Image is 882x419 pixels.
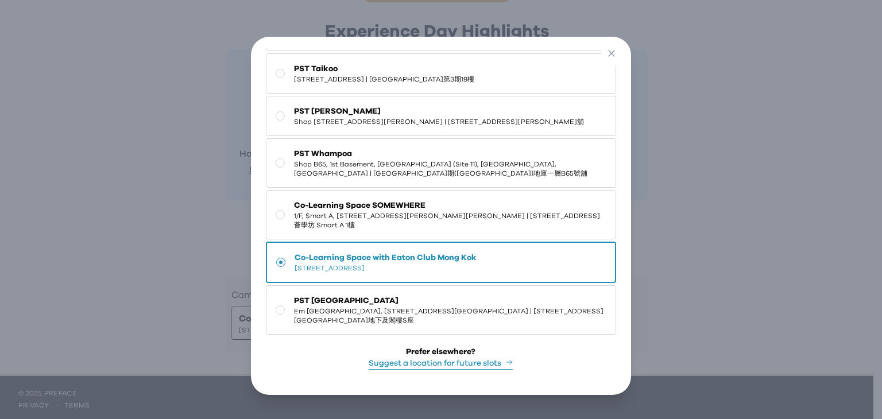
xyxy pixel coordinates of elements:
span: Co-Learning Space with Eaton Club Mong Kok [295,252,477,263]
span: 1/F, Smart A, [STREET_ADDRESS][PERSON_NAME][PERSON_NAME] | [STREET_ADDRESS] 薈學坊 Smart A 1樓 [294,211,606,230]
button: Co-Learning Space SOMEWHERE1/F, Smart A, [STREET_ADDRESS][PERSON_NAME][PERSON_NAME] | [STREET_ADD... [266,190,616,239]
button: PST Taikoo[STREET_ADDRESS] | [GEOGRAPHIC_DATA]第3期19樓 [266,53,616,94]
span: PST [GEOGRAPHIC_DATA] [294,295,606,307]
button: PST [GEOGRAPHIC_DATA]Em [GEOGRAPHIC_DATA], [STREET_ADDRESS][GEOGRAPHIC_DATA] | [STREET_ADDRESS][G... [266,285,616,335]
span: Co-Learning Space SOMEWHERE [294,200,606,211]
button: PST [PERSON_NAME]Shop [STREET_ADDRESS][PERSON_NAME] | [STREET_ADDRESS][PERSON_NAME]舖 [266,96,616,136]
button: PST WhampoaShop B65, 1st Basement, [GEOGRAPHIC_DATA] (Site 11), [GEOGRAPHIC_DATA], [GEOGRAPHIC_DA... [266,138,616,188]
span: Em [GEOGRAPHIC_DATA], [STREET_ADDRESS][GEOGRAPHIC_DATA] | [STREET_ADDRESS][GEOGRAPHIC_DATA]地下及閣樓S座 [294,307,606,325]
button: Co-Learning Space with Eaton Club Mong Kok[STREET_ADDRESS] [266,242,616,283]
span: [STREET_ADDRESS] [295,263,477,273]
span: PST [PERSON_NAME] [294,106,584,117]
button: Suggest a location for future slots [369,358,513,370]
span: PST Whampoa [294,148,606,160]
span: [STREET_ADDRESS] | [GEOGRAPHIC_DATA]第3期19樓 [294,75,474,84]
span: Shop [STREET_ADDRESS][PERSON_NAME] | [STREET_ADDRESS][PERSON_NAME]舖 [294,117,584,126]
div: Prefer elsewhere? [406,346,475,358]
span: PST Taikoo [294,63,474,75]
span: Shop B65, 1st Basement, [GEOGRAPHIC_DATA] (Site 11), [GEOGRAPHIC_DATA], [GEOGRAPHIC_DATA] | [GEOG... [294,160,606,178]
